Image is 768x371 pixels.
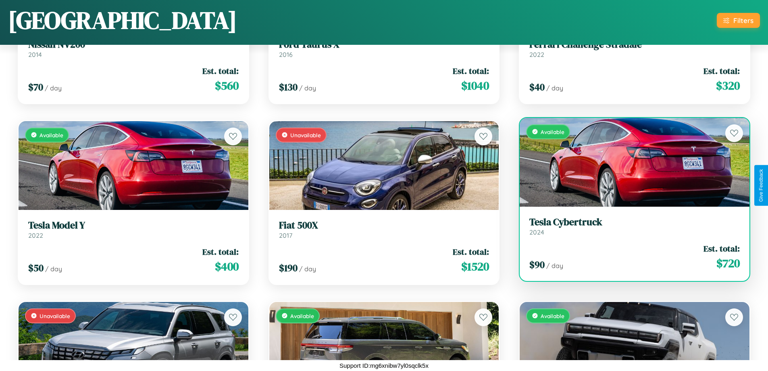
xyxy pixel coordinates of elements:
a: Ferrari Challenge Stradale2022 [529,39,740,59]
span: 2017 [279,231,292,239]
span: $ 40 [529,80,545,94]
span: $ 560 [215,78,239,94]
span: Available [290,312,314,319]
a: Fiat 500X2017 [279,220,489,239]
span: 2024 [529,228,544,236]
a: Tesla Cybertruck2024 [529,216,740,236]
p: Support ID: mg6xnibw7yl0sqclk5x [339,360,429,371]
div: Give Feedback [758,169,764,202]
span: $ 190 [279,261,298,275]
span: 2022 [28,231,43,239]
a: Nissan NV2002014 [28,39,239,59]
span: / day [299,84,316,92]
div: Filters [733,16,753,25]
a: Ford Taurus X2016 [279,39,489,59]
span: Est. total: [202,246,239,258]
span: Available [40,132,63,138]
span: $ 1040 [461,78,489,94]
h3: Ford Taurus X [279,39,489,50]
h3: Nissan NV200 [28,39,239,50]
span: $ 90 [529,258,545,271]
span: Est. total: [453,65,489,77]
span: 2022 [529,50,544,59]
h1: [GEOGRAPHIC_DATA] [8,4,237,37]
span: / day [546,262,563,270]
a: Tesla Model Y2022 [28,220,239,239]
span: $ 400 [215,258,239,275]
span: / day [45,84,62,92]
span: $ 70 [28,80,43,94]
span: Available [541,312,564,319]
span: Est. total: [703,65,740,77]
button: Filters [717,13,760,28]
span: $ 720 [716,255,740,271]
h3: Fiat 500X [279,220,489,231]
span: 2016 [279,50,293,59]
span: Est. total: [703,243,740,254]
span: Unavailable [40,312,70,319]
span: 2014 [28,50,42,59]
span: $ 1520 [461,258,489,275]
span: / day [45,265,62,273]
span: $ 320 [716,78,740,94]
span: Unavailable [290,132,321,138]
h3: Tesla Cybertruck [529,216,740,228]
span: Est. total: [202,65,239,77]
span: / day [546,84,563,92]
span: Available [541,128,564,135]
span: $ 130 [279,80,298,94]
span: $ 50 [28,261,44,275]
span: / day [299,265,316,273]
h3: Tesla Model Y [28,220,239,231]
span: Est. total: [453,246,489,258]
h3: Ferrari Challenge Stradale [529,39,740,50]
